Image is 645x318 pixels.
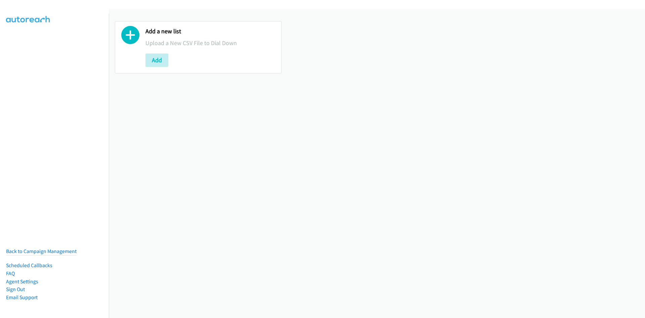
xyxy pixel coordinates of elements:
[6,278,38,285] a: Agent Settings
[145,54,168,67] button: Add
[588,289,640,313] iframe: Checklist
[6,270,15,277] a: FAQ
[6,294,38,301] a: Email Support
[6,248,77,254] a: Back to Campaign Management
[6,286,25,292] a: Sign Out
[145,28,275,35] h2: Add a new list
[6,262,52,269] a: Scheduled Callbacks
[626,132,645,186] iframe: Resource Center
[145,38,275,47] p: Upload a New CSV File to Dial Down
